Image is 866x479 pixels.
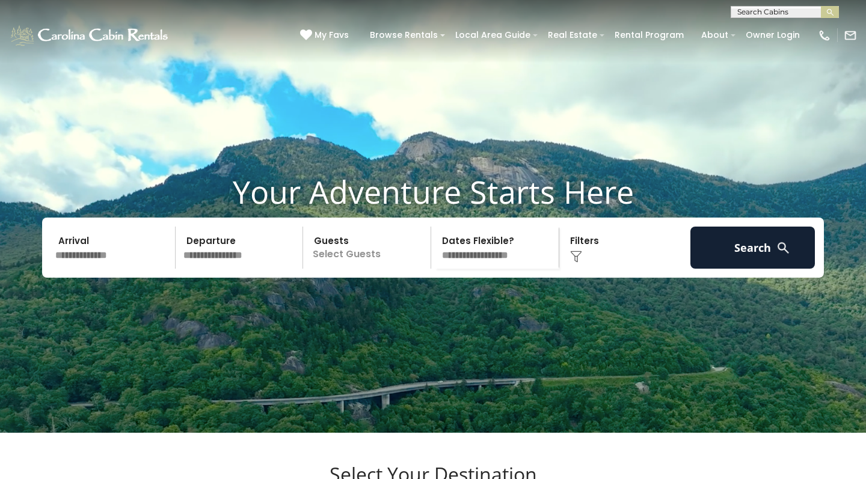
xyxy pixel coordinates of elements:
img: mail-regular-white.png [844,29,857,42]
a: Browse Rentals [364,26,444,44]
img: search-regular-white.png [776,240,791,255]
span: My Favs [315,29,349,41]
img: phone-regular-white.png [818,29,831,42]
a: Local Area Guide [449,26,536,44]
a: Rental Program [609,26,690,44]
a: Real Estate [542,26,603,44]
a: Owner Login [740,26,806,44]
button: Search [690,227,815,269]
p: Select Guests [307,227,431,269]
a: About [695,26,734,44]
img: White-1-1-2.png [9,23,171,47]
img: filter--v1.png [570,251,582,263]
a: My Favs [300,29,352,42]
h1: Your Adventure Starts Here [9,173,857,210]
